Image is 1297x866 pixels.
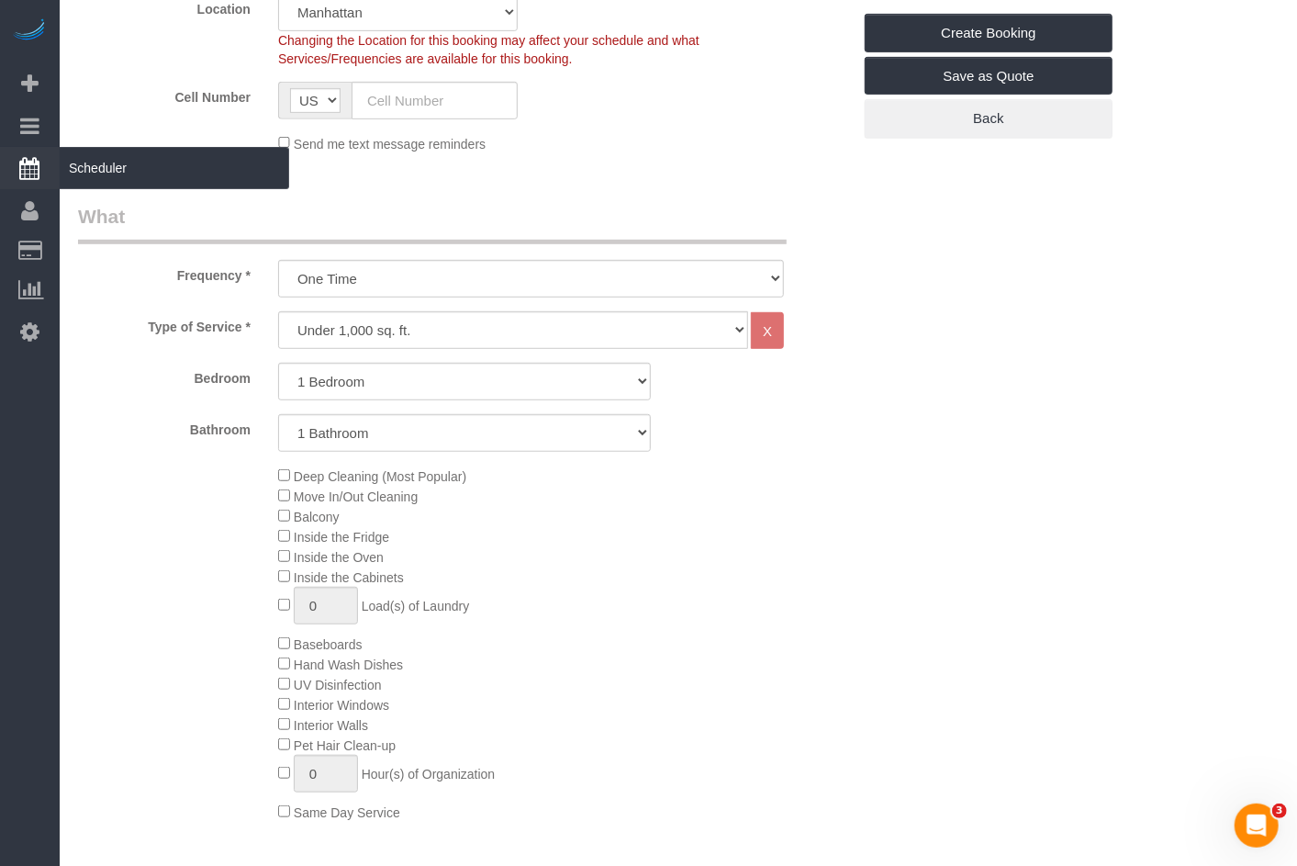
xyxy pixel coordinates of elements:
span: Interior Walls [294,718,368,733]
a: Save as Quote [865,57,1113,96]
span: 3 [1272,804,1287,818]
span: Balcony [294,510,340,524]
span: Interior Windows [294,698,389,713]
span: Inside the Oven [294,550,384,565]
img: Automaid Logo [11,18,48,44]
span: Send me text message reminders [294,136,486,151]
a: Back [865,99,1113,138]
label: Frequency * [64,260,264,285]
span: Move In/Out Cleaning [294,489,418,504]
span: Inside the Cabinets [294,570,404,585]
span: Deep Cleaning (Most Popular) [294,469,466,484]
label: Cell Number [64,82,264,107]
span: Same Day Service [294,805,400,820]
span: Load(s) of Laundry [362,599,470,613]
iframe: Intercom live chat [1235,804,1279,848]
label: Type of Service * [64,311,264,336]
span: Changing the Location for this booking may affect your schedule and what Services/Frequencies are... [278,33,699,66]
label: Bathroom [64,414,264,439]
span: Pet Hair Clean-up [294,738,396,753]
span: Inside the Fridge [294,530,389,545]
span: Hand Wash Dishes [294,658,403,672]
label: Bedroom [64,363,264,388]
span: Scheduler [60,147,289,189]
span: UV Disinfection [294,678,382,692]
span: Baseboards [294,637,363,652]
input: Cell Number [352,82,518,119]
legend: What [78,203,787,244]
span: Hour(s) of Organization [362,767,496,782]
a: Create Booking [865,14,1113,52]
